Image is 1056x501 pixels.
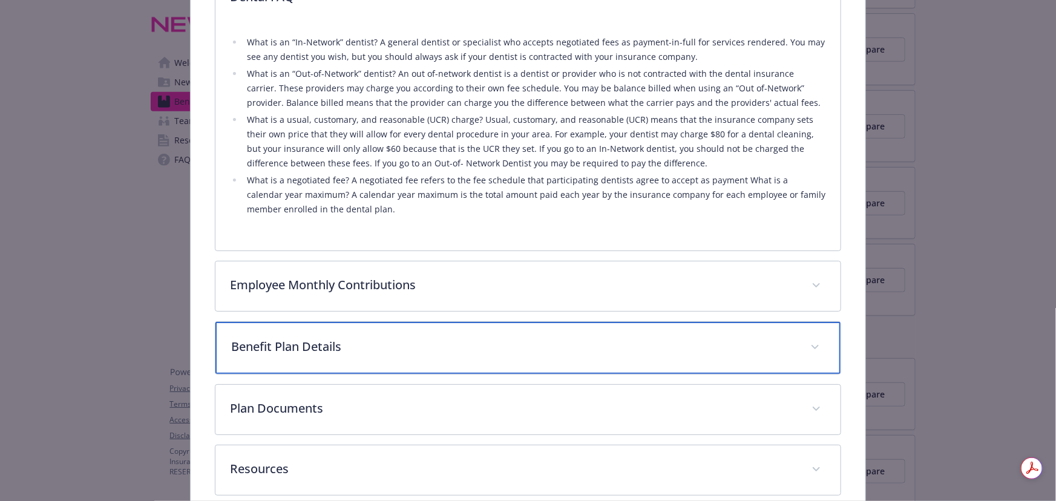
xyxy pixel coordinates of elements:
[215,385,841,434] div: Plan Documents
[215,322,841,374] div: Benefit Plan Details
[230,399,797,417] p: Plan Documents
[231,338,796,356] p: Benefit Plan Details
[215,445,841,495] div: Resources
[243,113,826,171] li: What is a usual, customary, and reasonable (UCR) charge? Usual, customary, and reasonable (UCR) m...
[243,67,826,110] li: What is an “Out-of-Network” dentist? An out of-network dentist is a dentist or provider who is no...
[215,23,841,250] div: Dental FAQ
[230,276,797,294] p: Employee Monthly Contributions
[230,460,797,478] p: Resources
[243,35,826,64] li: What is an “In-Network” dentist? A general dentist or specialist who accepts negotiated fees as p...
[243,173,826,217] li: What is a negotiated fee? A negotiated fee refers to the fee schedule that participating dentists...
[215,261,841,311] div: Employee Monthly Contributions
